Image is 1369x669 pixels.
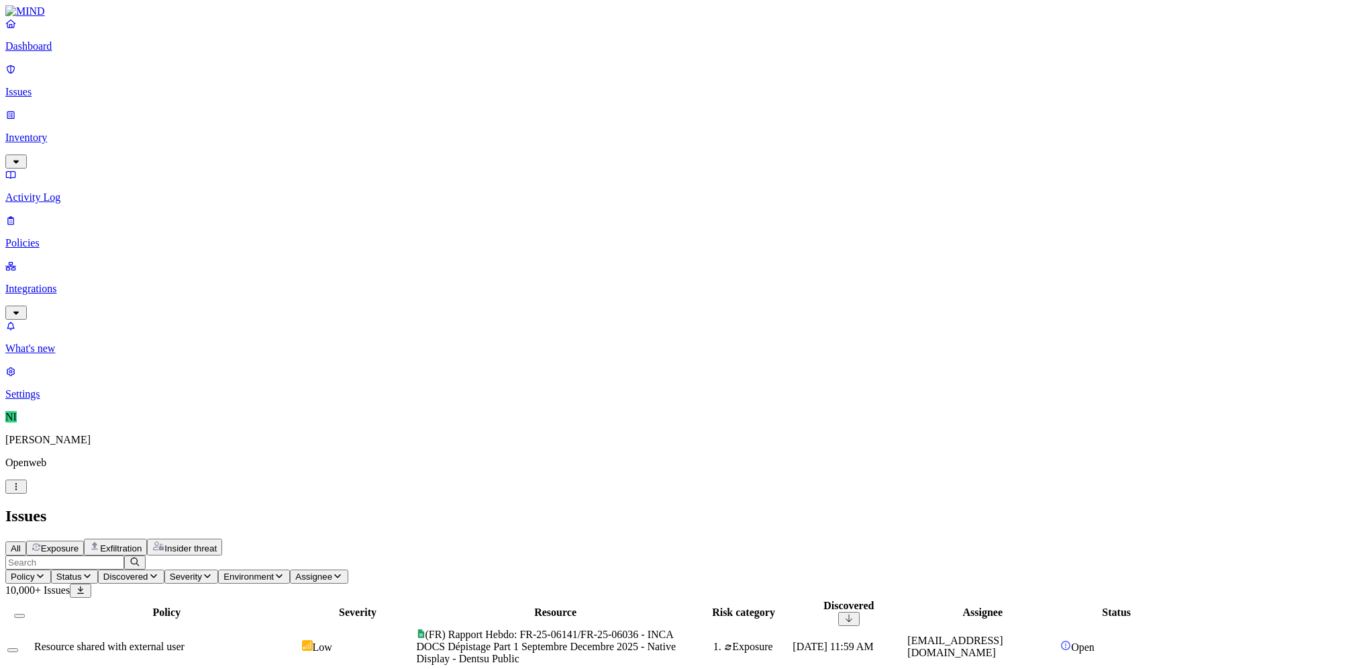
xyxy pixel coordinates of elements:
[5,411,17,422] span: NI
[100,543,142,553] span: Exfiltration
[5,343,1364,355] p: What's new
[5,434,1364,446] p: [PERSON_NAME]
[5,132,1364,144] p: Inventory
[5,555,124,570] input: Search
[5,86,1364,98] p: Issues
[907,607,1058,619] div: Assignee
[724,641,791,653] div: Exposure
[103,572,148,582] span: Discovered
[417,629,425,638] img: google-sheets
[793,641,873,652] span: [DATE] 11:59 AM
[34,607,299,619] div: Policy
[5,283,1364,295] p: Integrations
[1060,640,1071,651] img: status-open
[1071,641,1095,653] span: Open
[223,572,274,582] span: Environment
[1060,607,1172,619] div: Status
[295,572,332,582] span: Assignee
[417,607,695,619] div: Resource
[5,584,70,596] span: 10,000+ Issues
[5,237,1364,249] p: Policies
[417,629,676,664] span: (FR) Rapport Hebdo: FR-25-06141/FR-25-06036 - INCA DOCS Dépistage Part 1 Septembre Decembre 2025 ...
[5,457,1364,469] p: Openweb
[164,543,217,553] span: Insider threat
[11,543,21,553] span: All
[5,388,1364,400] p: Settings
[14,614,25,618] button: Select all
[5,507,1364,525] h2: Issues
[170,572,202,582] span: Severity
[5,191,1364,204] p: Activity Log
[56,572,82,582] span: Status
[302,607,414,619] div: Severity
[5,5,45,17] img: MIND
[907,635,1003,658] span: [EMAIL_ADDRESS][DOMAIN_NAME]
[5,40,1364,52] p: Dashboard
[697,607,791,619] div: Risk category
[793,600,905,612] div: Discovered
[34,641,185,652] span: Resource shared with external user
[7,648,18,652] button: Select row
[41,543,79,553] span: Exposure
[11,572,35,582] span: Policy
[313,641,332,653] span: Low
[302,640,313,651] img: severity-low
